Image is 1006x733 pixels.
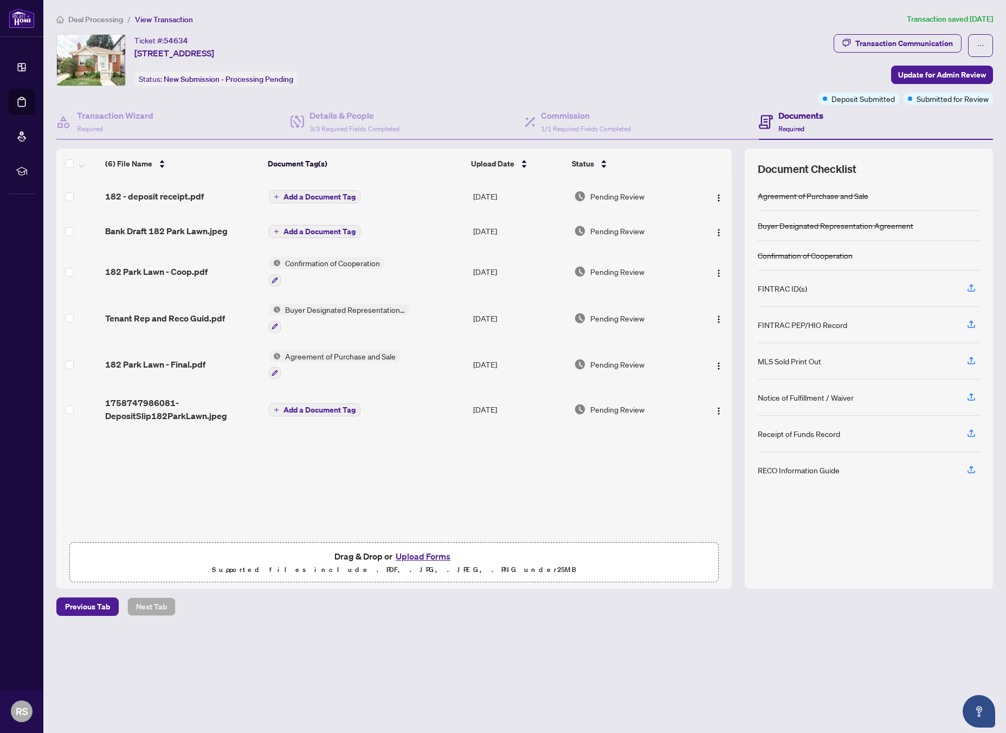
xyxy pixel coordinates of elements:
td: [DATE] [469,295,570,342]
td: [DATE] [469,248,570,295]
div: RECO Information Guide [758,464,840,476]
span: Buyer Designated Representation Agreement [281,304,409,316]
th: Upload Date [467,149,568,179]
li: / [127,13,131,25]
button: Status IconConfirmation of Cooperation [269,257,384,286]
div: Receipt of Funds Record [758,428,840,440]
img: Document Status [574,190,586,202]
span: Required [77,125,103,133]
td: [DATE] [469,214,570,248]
span: Confirmation of Cooperation [281,257,384,269]
span: 182 Park Lawn - Final.pdf [105,358,205,371]
button: Add a Document Tag [269,402,360,416]
span: Required [778,125,804,133]
span: RS [16,704,28,719]
span: Agreement of Purchase and Sale [281,350,400,362]
img: Document Status [574,358,586,370]
span: Status [572,158,594,170]
td: [DATE] [469,342,570,388]
div: Ticket #: [134,34,188,47]
div: MLS Sold Print Out [758,355,821,367]
h4: Documents [778,109,823,122]
img: Logo [714,315,723,324]
span: 54634 [164,36,188,46]
p: Supported files include .PDF, .JPG, .JPEG, .PNG under 25 MB [76,563,712,576]
img: Document Status [574,225,586,237]
span: home [56,16,64,23]
span: Upload Date [471,158,514,170]
button: Logo [710,263,727,280]
span: 182 Park Lawn - Coop.pdf [105,265,208,278]
span: New Submission - Processing Pending [164,74,293,84]
button: Logo [710,401,727,418]
img: Logo [714,269,723,278]
span: Deal Processing [68,15,123,24]
span: plus [274,229,279,234]
th: (6) File Name [101,149,263,179]
button: Add a Document Tag [269,225,360,238]
div: Status: [134,72,298,86]
h4: Transaction Wizard [77,109,153,122]
div: Confirmation of Cooperation [758,249,853,261]
button: Logo [710,310,727,327]
img: Document Status [574,403,586,415]
span: plus [274,407,279,413]
span: 1/1 Required Fields Completed [541,125,631,133]
span: 182 - deposit receipt.pdf [105,190,204,203]
span: Pending Review [590,225,644,237]
span: Bank Draft 182 Park Lawn.jpeg [105,224,228,237]
span: Pending Review [590,358,644,370]
span: Add a Document Tag [283,406,356,414]
td: [DATE] [469,179,570,214]
button: Update for Admin Review [891,66,993,84]
button: Transaction Communication [834,34,962,53]
button: Add a Document Tag [269,403,360,416]
span: Document Checklist [758,162,856,177]
span: 3/3 Required Fields Completed [309,125,399,133]
img: Document Status [574,266,586,278]
span: Add a Document Tag [283,193,356,201]
span: (6) File Name [105,158,152,170]
img: Status Icon [269,257,281,269]
img: Logo [714,228,723,237]
button: Add a Document Tag [269,190,360,203]
img: Status Icon [269,350,281,362]
div: FINTRAC PEP/HIO Record [758,319,847,331]
span: [STREET_ADDRESS] [134,47,214,60]
button: Previous Tab [56,597,119,616]
th: Document Tag(s) [263,149,467,179]
h4: Commission [541,109,631,122]
span: Drag & Drop or [334,549,454,563]
span: plus [274,194,279,200]
div: Notice of Fulfillment / Waiver [758,391,854,403]
div: Transaction Communication [855,35,953,52]
button: Add a Document Tag [269,224,360,239]
span: Tenant Rep and Reco Guid.pdf [105,312,225,325]
button: Add a Document Tag [269,190,360,204]
article: Transaction saved [DATE] [907,13,993,25]
h4: Details & People [309,109,399,122]
span: Submitted for Review [917,93,989,105]
button: Upload Forms [392,549,454,563]
span: Pending Review [590,190,644,202]
div: FINTRAC ID(s) [758,282,807,294]
button: Next Tab [127,597,176,616]
span: Pending Review [590,403,644,415]
span: 1758747986081-DepositSlip182ParkLawn.jpeg [105,396,260,422]
span: Pending Review [590,312,644,324]
img: IMG-W12388539_1.jpg [57,35,125,86]
img: Logo [714,407,723,415]
th: Status [568,149,693,179]
span: Add a Document Tag [283,228,356,235]
img: Logo [714,194,723,202]
img: logo [9,8,35,28]
div: Agreement of Purchase and Sale [758,190,868,202]
span: Update for Admin Review [898,66,986,83]
img: Status Icon [269,304,281,316]
img: Logo [714,362,723,370]
td: [DATE] [469,388,570,431]
span: Pending Review [590,266,644,278]
span: ellipsis [977,42,984,49]
span: Drag & Drop orUpload FormsSupported files include .PDF, .JPG, .JPEG, .PNG under25MB [70,543,718,583]
span: Previous Tab [65,598,110,615]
